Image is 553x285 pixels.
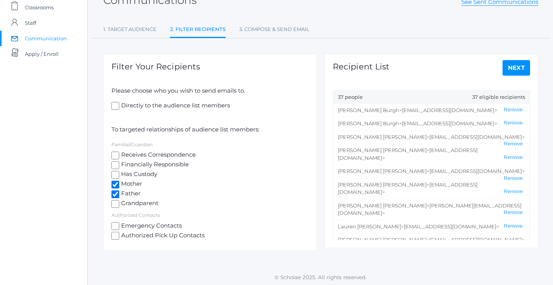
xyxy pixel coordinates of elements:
span: Financially Responsible [119,160,189,170]
button: Remove [502,223,525,230]
input: Directly to the audience list members [111,102,119,110]
span: <[EMAIL_ADDRESS][DOMAIN_NAME]> [427,134,525,140]
a: Next [503,60,530,76]
h1: Filter Your Recipients [111,62,200,71]
span: [PERSON_NAME] [PERSON_NAME] [338,181,427,188]
span: 37 eligible recipients [472,93,525,101]
span: [PERSON_NAME] Burgh [338,107,399,113]
span: Apply / Enroll [25,46,59,62]
span: [PERSON_NAME] [PERSON_NAME] [338,147,427,153]
p: Please choose who you wish to send emails to. [111,86,309,95]
input: Mother [111,181,119,188]
span: Receives Correspondence [119,150,196,160]
button: Remove [502,120,525,126]
button: Remove [502,188,525,195]
button: Remove [502,141,525,147]
span: Has Custody [119,170,157,180]
span: [PERSON_NAME] Burgh [338,120,399,126]
label: Authorized Contacts [111,212,160,218]
input: Grandparent [111,200,119,208]
span: Directly to the audience list members [119,101,230,111]
span: <[EMAIL_ADDRESS][DOMAIN_NAME]> [399,120,497,126]
button: Remove [502,107,525,113]
button: Remove [502,154,525,161]
span: Mother [119,180,142,189]
button: Remove [502,175,525,182]
span: [PERSON_NAME] [PERSON_NAME] [338,168,427,174]
span: [PERSON_NAME] [PERSON_NAME] [338,202,427,209]
p: © Scholae 2025. All rights reserved. [88,273,553,281]
span: <[PERSON_NAME][EMAIL_ADDRESS][DOMAIN_NAME]> [338,202,522,216]
span: Grandparent [119,199,158,209]
span: Father [119,189,141,199]
input: Receives Correspondence [111,152,119,159]
span: [PERSON_NAME] [PERSON_NAME] [338,237,427,243]
div: 37 people [333,91,530,104]
a: 1. Target Audience [103,22,157,37]
h1: Recipient List [333,62,390,71]
input: Financially Responsible [111,161,119,169]
span: <[EMAIL_ADDRESS][DOMAIN_NAME]> [427,168,525,174]
span: Lauren [PERSON_NAME] [338,223,401,230]
input: Father [111,190,119,198]
a: 2. Filter Recipients [170,22,226,38]
label: Familial/Guardian [111,142,153,147]
span: Authorized Pick Up Contacts [119,231,205,241]
span: <[EMAIL_ADDRESS][DOMAIN_NAME]> [399,107,497,113]
span: Communication [25,31,67,46]
span: Staff [25,15,36,31]
a: 3. Compose & Send Email [239,22,310,37]
input: Authorized Pick Up Contacts [111,232,119,240]
button: Remove [502,209,525,216]
span: Emergency Contacts [119,221,182,231]
span: [PERSON_NAME] [PERSON_NAME] [338,134,427,140]
span: <[EMAIL_ADDRESS][DOMAIN_NAME]> [401,223,499,230]
span: <[EMAIL_ADDRESS][DOMAIN_NAME]> [338,147,478,161]
input: Has Custody [111,171,119,179]
input: Emergency Contacts [111,222,119,230]
span: <[EMAIL_ADDRESS][DOMAIN_NAME]> [427,237,525,243]
p: To targeted relationships of audience list members: [111,125,309,134]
